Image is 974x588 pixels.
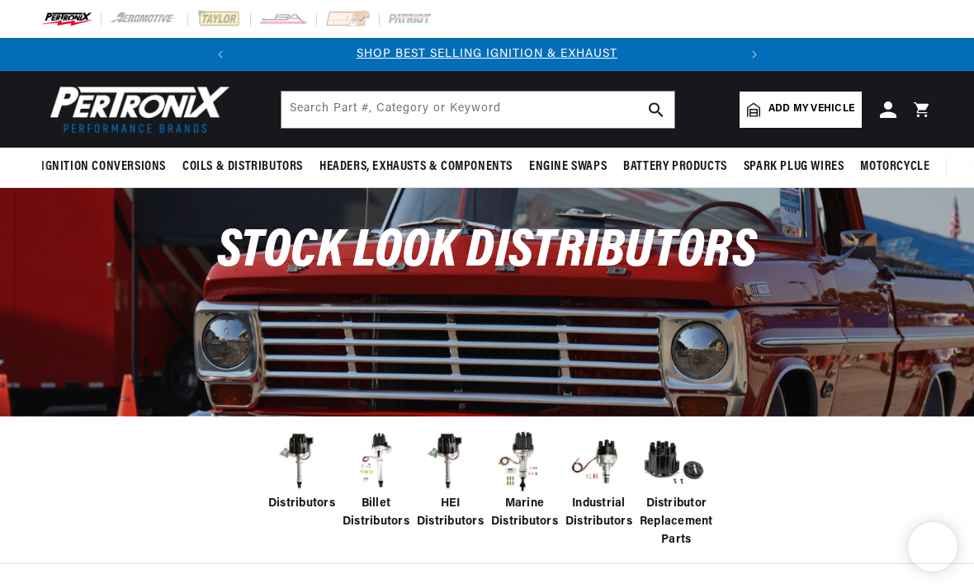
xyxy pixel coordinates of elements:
span: Billet Distributors [343,495,409,532]
span: Motorcycle [860,158,929,176]
div: Announcement [237,45,738,64]
img: Distributor Replacement Parts [640,429,706,495]
span: Distributor Replacement Parts [640,495,713,550]
span: Battery Products [623,158,727,176]
img: HEI Distributors [417,429,483,495]
span: Distributors [268,495,335,513]
span: Headers, Exhausts & Components [319,158,513,176]
summary: Ignition Conversions [41,148,174,186]
a: Distributor Replacement Parts Distributor Replacement Parts [640,429,706,550]
a: SHOP BEST SELLING IGNITION & EXHAUST [357,48,617,60]
button: Translation missing: en.sections.announcements.previous_announcement [204,38,237,71]
img: Industrial Distributors [565,429,631,495]
summary: Headers, Exhausts & Components [311,148,521,186]
span: Marine Distributors [491,495,558,532]
summary: Motorcycle [852,148,938,186]
span: Stock Look Distributors [217,225,758,279]
span: Coils & Distributors [182,158,303,176]
span: Engine Swaps [529,158,607,176]
img: Billet Distributors [343,429,409,495]
a: Marine Distributors Marine Distributors [491,429,557,532]
span: Spark Plug Wires [744,158,844,176]
summary: Engine Swaps [521,148,615,186]
summary: Coils & Distributors [174,148,311,186]
span: Industrial Distributors [565,495,632,532]
a: Add my vehicle [740,92,862,128]
a: HEI Distributors HEI Distributors [417,429,483,532]
div: 1 of 2 [237,45,738,64]
img: Marine Distributors [491,429,557,495]
button: search button [638,92,674,128]
span: Ignition Conversions [41,158,166,176]
button: Translation missing: en.sections.announcements.next_announcement [738,38,771,71]
img: Distributors [268,429,334,495]
a: Distributors Distributors [268,429,334,513]
input: Search Part #, Category or Keyword [281,92,674,128]
span: Add my vehicle [768,101,854,117]
img: Pertronix [41,81,231,138]
span: HEI Distributors [417,495,484,532]
a: Industrial Distributors Industrial Distributors [565,429,631,532]
a: Billet Distributors Billet Distributors [343,429,409,532]
summary: Spark Plug Wires [735,148,853,186]
summary: Battery Products [615,148,735,186]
